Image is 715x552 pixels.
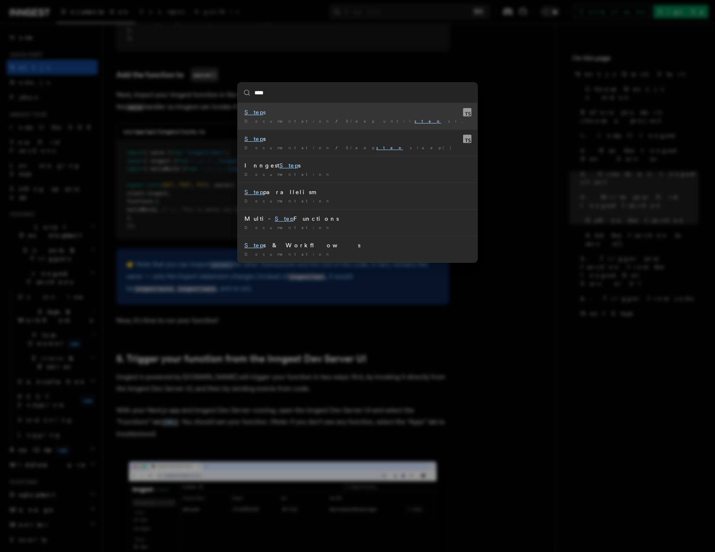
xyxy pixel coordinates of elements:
div: s [244,135,471,143]
span: / [335,118,343,123]
span: / [335,145,343,150]
mark: Step [244,136,263,142]
div: Multi- Functions [244,214,471,223]
span: Documentation [244,225,332,230]
mark: step [376,145,403,150]
span: Sleep .sleep() [346,145,457,150]
span: Documentation [244,172,332,177]
mark: Step [244,242,263,249]
mark: Step [275,215,293,222]
mark: Step [244,109,263,116]
span: Sleep until .sleepUntil() [346,118,521,123]
span: Documentation [244,251,332,256]
mark: Step [244,189,263,195]
div: Inngest s [244,161,471,170]
div: s & Workflows [244,241,471,249]
mark: Step [279,162,298,169]
mark: step [414,118,441,123]
span: Documentation [244,145,332,150]
div: parallelism [244,188,471,196]
div: s [244,108,471,116]
span: Documentation [244,198,332,203]
span: Documentation [244,118,332,123]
